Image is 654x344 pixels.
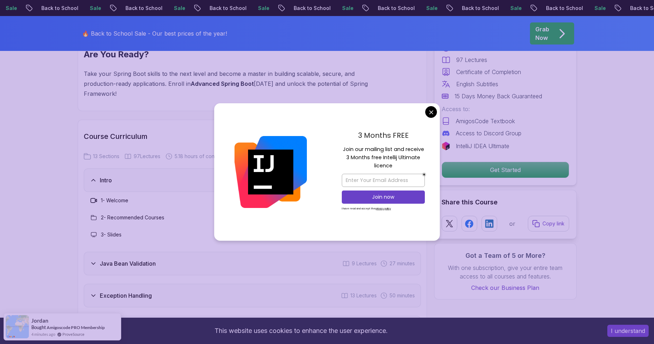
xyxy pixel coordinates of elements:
[456,142,509,150] p: IntelliJ IDEA Ultimate
[101,197,128,204] h3: 1 - Welcome
[408,5,431,12] p: Sale
[84,284,421,307] button: Exception Handling13 Lectures 50 minutes
[528,216,569,231] button: Copy link
[31,331,55,337] span: 4 minutes ago
[542,220,565,227] p: Copy link
[47,325,105,330] a: Amigoscode PRO Membership
[442,142,450,150] img: jetbrains logo
[607,325,649,337] button: Accept cookies
[456,80,498,88] p: English Subtitles
[101,214,164,221] h3: 2 - Recommended Courses
[528,5,577,12] p: Back to School
[31,324,46,330] span: Bought
[134,153,160,160] span: 97 Lectures
[324,5,347,12] p: Sale
[192,5,240,12] p: Back to School
[31,318,48,324] span: Jordan
[100,176,112,184] h3: Intro
[456,129,521,137] p: Access to Discord Group
[84,49,387,60] h2: Are You Ready?
[442,251,569,261] h3: Got a Team of 5 or More?
[390,292,415,299] span: 50 minutes
[456,56,487,64] p: 97 Lectures
[72,5,95,12] p: Sale
[84,252,421,275] button: Java Bean Validation9 Lectures 27 minutes
[93,153,119,160] span: 13 Sections
[577,5,599,12] p: Sale
[456,68,521,76] p: Certificate of Completion
[175,153,223,160] span: 5.18 hours of content
[442,105,569,113] p: Access to:
[100,259,156,268] h3: Java Bean Validation
[156,5,179,12] p: Sale
[442,162,569,178] button: Get Started
[276,5,324,12] p: Back to School
[101,231,122,238] h3: 3 - Slides
[6,315,29,338] img: provesource social proof notification image
[84,131,421,141] h2: Course Curriculum
[191,80,254,87] strong: Advanced Spring Boot
[84,69,387,99] p: Take your Spring Boot skills to the next level and become a master in building scalable, secure, ...
[444,5,493,12] p: Back to School
[82,29,227,38] p: 🔥 Back to School Sale - Our best prices of the year!
[100,291,152,300] h3: Exception Handling
[108,5,156,12] p: Back to School
[84,168,421,192] button: Intro3 Lectures 1 minute
[535,25,549,42] p: Grab Now
[24,5,72,12] p: Back to School
[5,323,597,339] div: This website uses cookies to enhance the user experience.
[454,92,542,100] p: 15 Days Money Back Guaranteed
[350,292,377,299] span: 13 Lectures
[360,5,408,12] p: Back to School
[493,5,515,12] p: Sale
[442,197,569,207] h2: Share this Course
[509,219,515,228] p: or
[240,5,263,12] p: Sale
[352,260,377,267] span: 9 Lectures
[456,117,515,125] p: AmigosCode Textbook
[442,283,569,292] a: Check our Business Plan
[390,260,415,267] span: 27 minutes
[442,264,569,281] p: With one subscription, give your entire team access to all courses and features.
[84,316,421,339] button: Spring Data Jpa20 Lectures 54 minutes
[442,162,569,178] p: Get Started
[62,331,84,337] a: ProveSource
